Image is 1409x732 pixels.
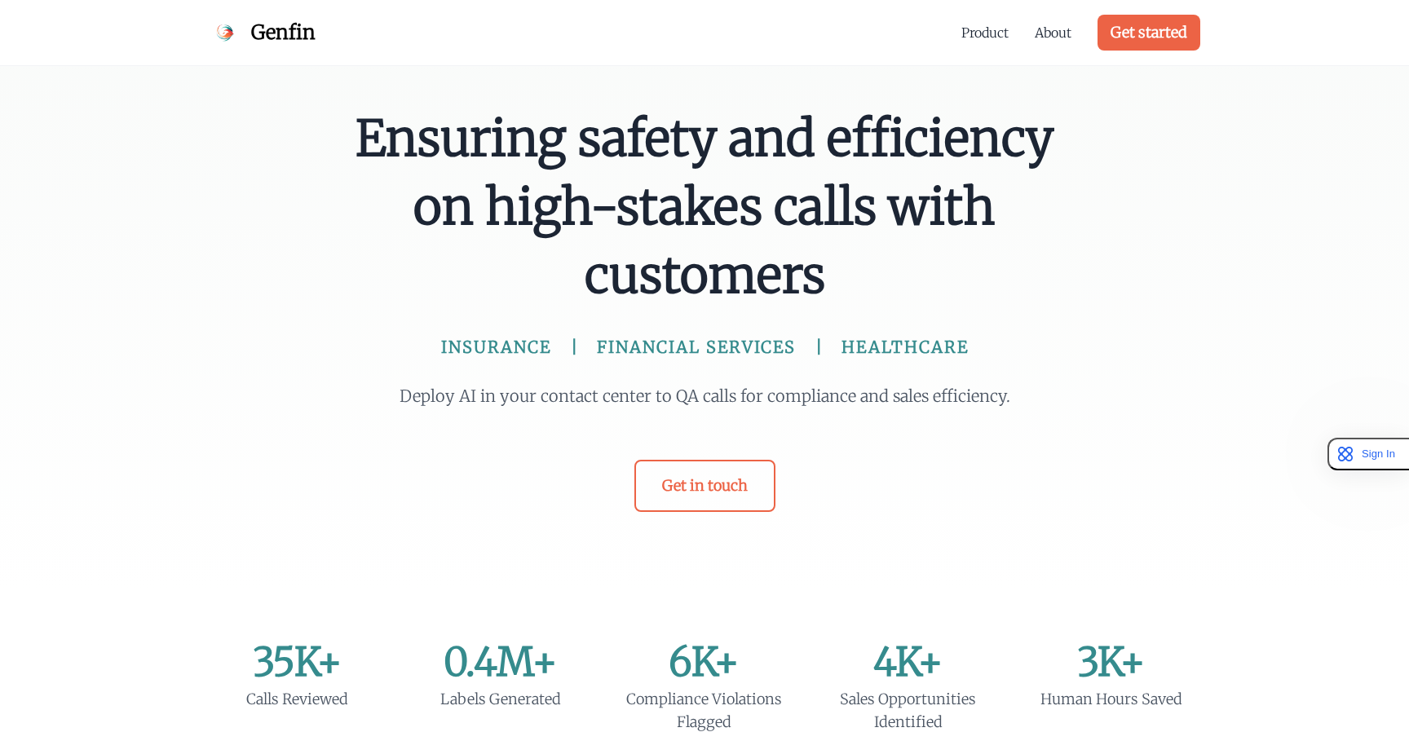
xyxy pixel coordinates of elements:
div: 0.4M+ [413,642,590,681]
span: Genfin [251,20,316,46]
div: Human Hours Saved [1023,688,1200,711]
p: Deploy AI in your contact center to QA calls for compliance and sales efficiency. [391,385,1018,408]
div: Calls Reviewed [209,688,386,711]
a: Get in touch [634,460,775,512]
a: About [1035,23,1071,42]
span: HEALTHCARE [841,336,969,359]
a: Genfin [209,16,316,49]
a: Get started [1098,15,1200,51]
span: | [815,336,822,359]
span: INSURANCE [441,336,551,359]
span: Ensuring safety and efficiency on high-stakes calls with customers [352,104,1057,310]
div: Labels Generated [413,688,590,711]
img: Genfin Logo [209,16,241,49]
span: FINANCIAL SERVICES [597,336,796,359]
div: 4K+ [819,642,997,681]
div: 3K+ [1023,642,1200,681]
div: 35K+ [209,642,386,681]
span: | [571,336,577,359]
div: 6K+ [616,642,793,681]
a: Product [961,23,1009,42]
